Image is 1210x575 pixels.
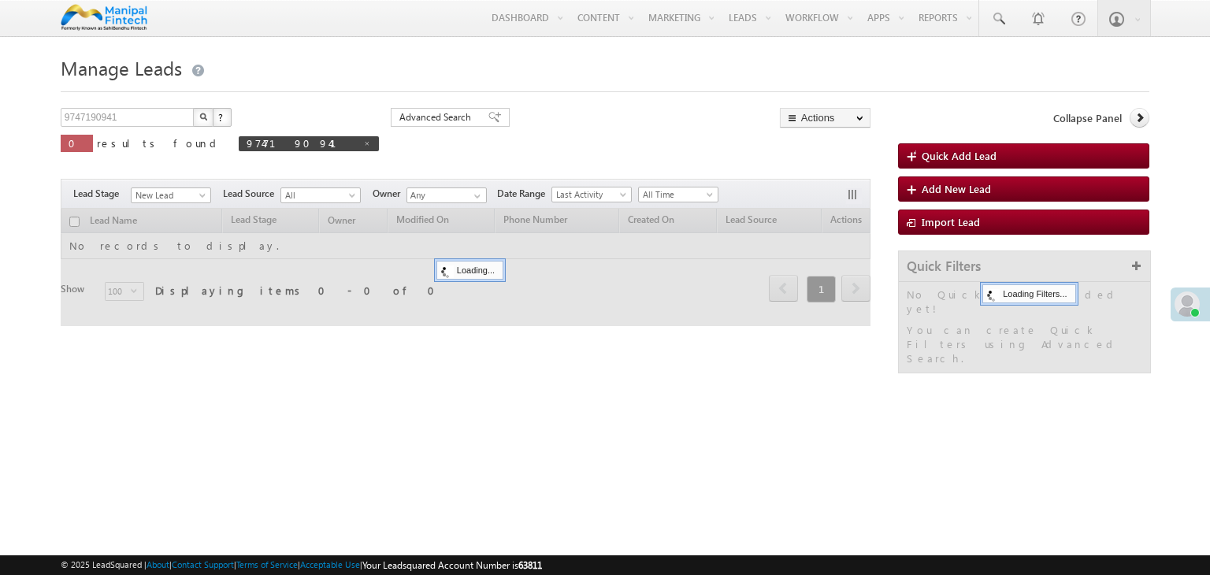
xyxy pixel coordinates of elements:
[639,187,714,202] span: All Time
[97,136,222,150] span: results found
[552,187,627,202] span: Last Activity
[300,559,360,569] a: Acceptable Use
[281,188,356,202] span: All
[518,559,542,571] span: 63811
[69,136,85,150] span: 0
[61,4,148,32] img: Custom Logo
[199,113,207,121] img: Search
[922,149,997,162] span: Quick Add Lead
[436,261,503,280] div: Loading...
[213,108,232,127] button: ?
[922,215,980,228] span: Import Lead
[638,187,718,202] a: All Time
[497,187,551,201] span: Date Range
[147,559,169,569] a: About
[362,559,542,571] span: Your Leadsquared Account Number is
[247,136,355,150] span: 9747190941
[131,187,211,203] a: New Lead
[399,110,476,124] span: Advanced Search
[982,284,1075,303] div: Loading Filters...
[551,187,632,202] a: Last Activity
[373,187,406,201] span: Owner
[236,559,298,569] a: Terms of Service
[280,187,361,203] a: All
[73,187,131,201] span: Lead Stage
[780,108,870,128] button: Actions
[132,188,206,202] span: New Lead
[406,187,487,203] input: Type to Search
[223,187,280,201] span: Lead Source
[1053,111,1122,125] span: Collapse Panel
[61,558,542,573] span: © 2025 LeadSquared | | | | |
[922,182,991,195] span: Add New Lead
[172,559,234,569] a: Contact Support
[61,55,182,80] span: Manage Leads
[218,110,225,124] span: ?
[466,188,485,204] a: Show All Items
